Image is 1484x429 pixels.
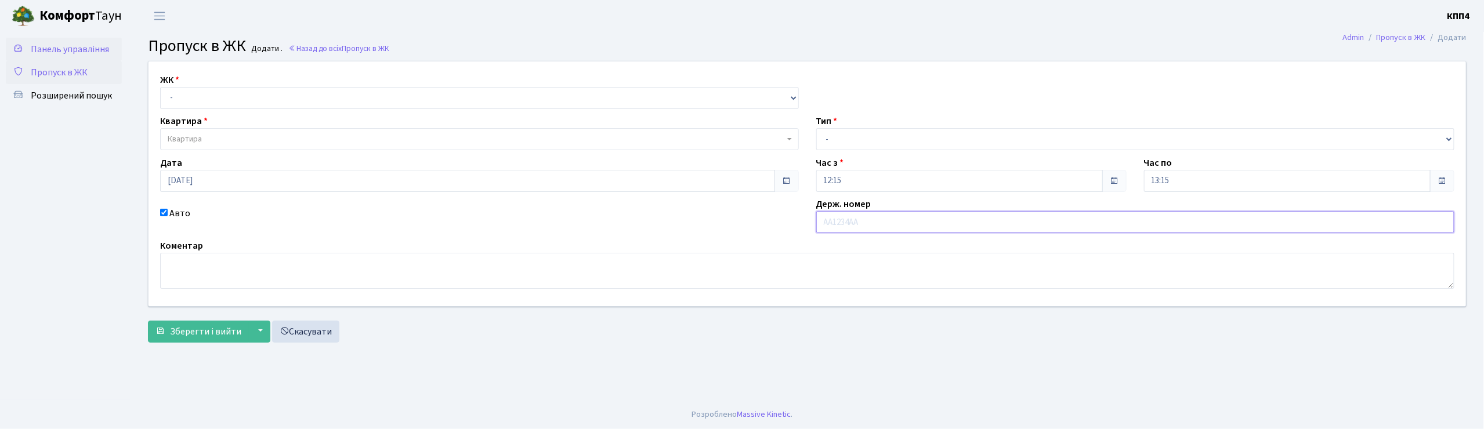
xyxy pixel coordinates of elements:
b: КПП4 [1447,10,1470,23]
span: Таун [39,6,122,26]
a: Розширений пошук [6,84,122,107]
label: Час по [1144,156,1172,170]
div: Розроблено . [692,408,792,421]
label: Держ. номер [816,197,871,211]
img: logo.png [12,5,35,28]
nav: breadcrumb [1326,26,1484,50]
span: Зберегти і вийти [170,325,241,338]
a: Пропуск в ЖК [1377,31,1426,43]
label: Авто [169,206,190,220]
span: Пропуск в ЖК [31,66,88,79]
a: Massive Kinetic [737,408,791,420]
li: Додати [1426,31,1467,44]
a: Admin [1343,31,1364,43]
label: Коментар [160,239,203,253]
button: Переключити навігацію [145,6,174,26]
a: Пропуск в ЖК [6,61,122,84]
small: Додати . [249,44,283,54]
label: Квартира [160,114,208,128]
span: Квартира [168,133,202,145]
input: АА1234АА [816,211,1455,233]
a: Панель управління [6,38,122,61]
button: Зберегти і вийти [148,321,249,343]
span: Пропуск в ЖК [342,43,389,54]
span: Панель управління [31,43,109,56]
label: Дата [160,156,182,170]
label: ЖК [160,73,179,87]
a: Назад до всіхПропуск в ЖК [288,43,389,54]
span: Пропуск в ЖК [148,34,246,57]
a: КПП4 [1447,9,1470,23]
b: Комфорт [39,6,95,25]
a: Скасувати [272,321,339,343]
label: Тип [816,114,838,128]
label: Час з [816,156,844,170]
span: Розширений пошук [31,89,112,102]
